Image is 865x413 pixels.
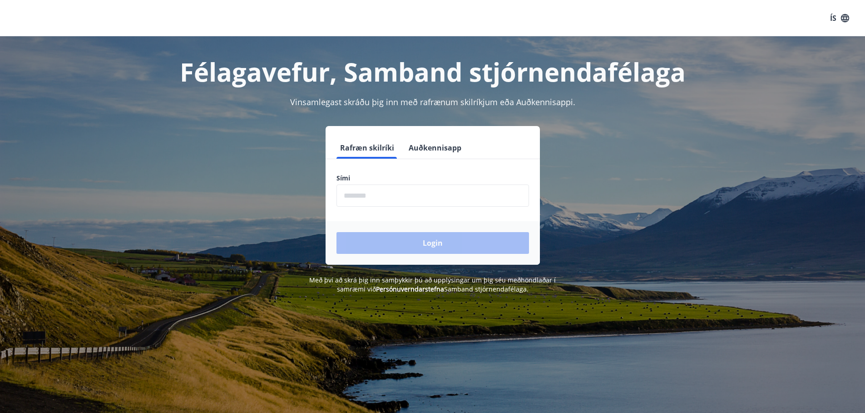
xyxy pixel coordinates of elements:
button: Auðkennisapp [405,137,465,159]
button: ÍS [825,10,854,26]
a: Persónuverndarstefna [376,285,444,293]
label: Sími [336,174,529,183]
span: Með því að skrá þig inn samþykkir þú að upplýsingar um þig séu meðhöndlaðar í samræmi við Samband... [309,276,556,293]
span: Vinsamlegast skráðu þig inn með rafrænum skilríkjum eða Auðkennisappi. [290,97,575,107]
button: Rafræn skilríki [336,137,398,159]
h1: Félagavefur, Samband stjórnendafélaga [117,54,749,89]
